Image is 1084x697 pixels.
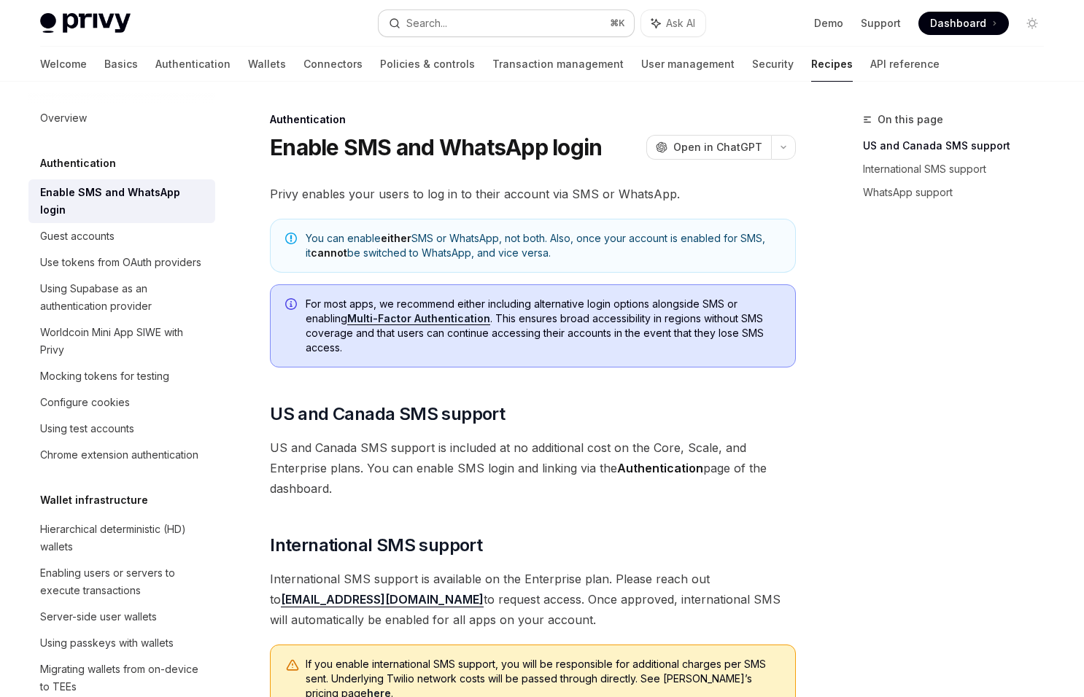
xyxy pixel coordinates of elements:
span: Privy enables your users to log in to their account via SMS or WhatsApp. [270,184,796,204]
a: API reference [870,47,940,82]
span: Open in ChatGPT [673,140,762,155]
div: Using Supabase as an authentication provider [40,280,206,315]
button: Open in ChatGPT [646,135,771,160]
a: Security [752,47,794,82]
div: Guest accounts [40,227,115,245]
a: Using Supabase as an authentication provider [28,276,215,319]
div: Mocking tokens for testing [40,367,169,385]
a: Configure cookies [28,389,215,416]
div: Search... [406,15,447,32]
h5: Wallet infrastructure [40,491,148,509]
div: Authentication [270,112,796,127]
button: Search...⌘K [379,10,634,36]
a: WhatsApp support [863,181,1056,204]
div: Server-side user wallets [40,608,157,626]
svg: Note [285,233,297,244]
a: Policies & controls [380,47,475,82]
span: ⌘ K [610,17,625,29]
div: Using passkeys with wallets [40,634,174,652]
a: Using passkeys with wallets [28,630,215,656]
strong: cannot [311,246,347,259]
a: Guest accounts [28,223,215,249]
a: Using test accounts [28,416,215,442]
a: Wallets [248,47,286,82]
div: Use tokens from OAuth providers [40,254,201,271]
strong: either [381,232,411,244]
a: US and Canada SMS support [863,134,1056,157]
span: US and Canada SMS support [270,402,505,426]
span: Ask AI [666,16,695,31]
a: Welcome [40,47,87,82]
span: For most apps, we recommend either including alternative login options alongside SMS or enabling ... [306,297,781,355]
a: Support [861,16,901,31]
a: Connectors [303,47,363,82]
a: Overview [28,105,215,131]
a: Mocking tokens for testing [28,363,215,389]
a: User management [641,47,735,82]
h1: Enable SMS and WhatsApp login [270,134,602,160]
a: Chrome extension authentication [28,442,215,468]
span: On this page [878,111,943,128]
div: Configure cookies [40,394,130,411]
span: International SMS support [270,534,482,557]
svg: Info [285,298,300,313]
a: Dashboard [918,12,1009,35]
a: Enable SMS and WhatsApp login [28,179,215,223]
a: Hierarchical deterministic (HD) wallets [28,516,215,560]
div: Using test accounts [40,420,134,437]
a: Use tokens from OAuth providers [28,249,215,276]
svg: Warning [285,658,300,673]
a: Recipes [811,47,853,82]
button: Ask AI [641,10,705,36]
a: Transaction management [492,47,624,82]
a: Worldcoin Mini App SIWE with Privy [28,319,215,363]
div: Overview [40,109,87,127]
div: Worldcoin Mini App SIWE with Privy [40,324,206,359]
a: Authentication [155,47,231,82]
a: Multi-Factor Authentication [347,312,490,325]
img: light logo [40,13,131,34]
a: Server-side user wallets [28,604,215,630]
span: You can enable SMS or WhatsApp, not both. Also, once your account is enabled for SMS, it be switc... [306,231,781,260]
span: US and Canada SMS support is included at no additional cost on the Core, Scale, and Enterprise pl... [270,437,796,499]
span: Dashboard [930,16,986,31]
div: Hierarchical deterministic (HD) wallets [40,521,206,556]
h5: Authentication [40,155,116,172]
div: Chrome extension authentication [40,446,198,464]
strong: Authentication [617,461,703,475]
a: Basics [104,47,138,82]
div: Migrating wallets from on-device to TEEs [40,661,206,696]
a: [EMAIL_ADDRESS][DOMAIN_NAME] [281,592,484,607]
div: Enabling users or servers to execute transactions [40,564,206,599]
a: International SMS support [863,157,1056,181]
div: Enable SMS and WhatsApp login [40,184,206,219]
span: International SMS support is available on the Enterprise plan. Please reach out to to request acc... [270,569,796,630]
a: Demo [814,16,843,31]
button: Toggle dark mode [1021,12,1044,35]
a: Enabling users or servers to execute transactions [28,560,215,604]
